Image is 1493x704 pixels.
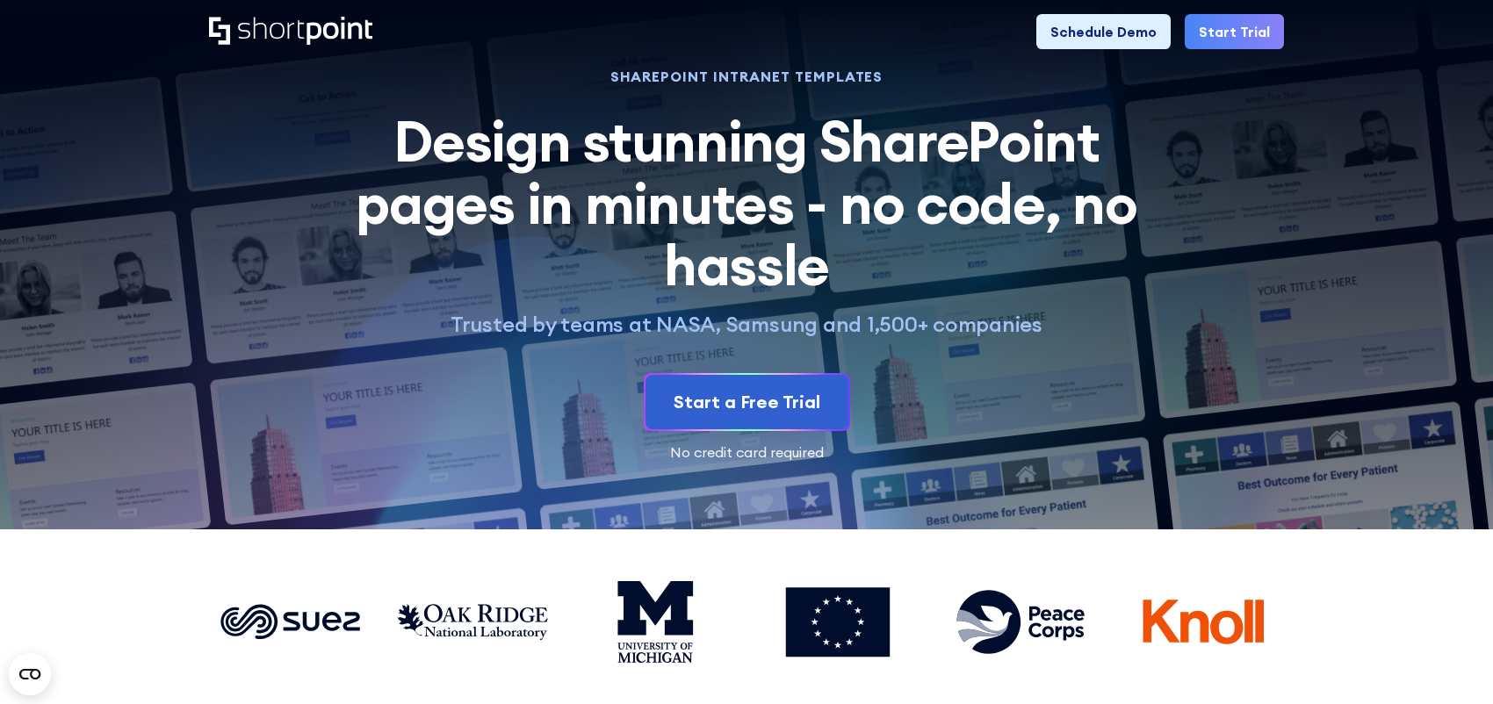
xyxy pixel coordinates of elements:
[335,111,1158,296] h2: Design stunning SharePoint pages in minutes - no code, no hassle
[674,389,820,415] div: Start a Free Trial
[209,17,372,47] a: Home
[335,311,1158,338] p: Trusted by teams at NASA, Samsung and 1,500+ companies
[646,375,848,429] a: Start a Free Trial
[335,70,1158,83] h1: SHAREPOINT INTRANET TEMPLATES
[1036,14,1171,49] a: Schedule Demo
[1185,14,1284,49] a: Start Trial
[209,445,1284,459] div: No credit card required
[9,653,51,695] button: Open CMP widget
